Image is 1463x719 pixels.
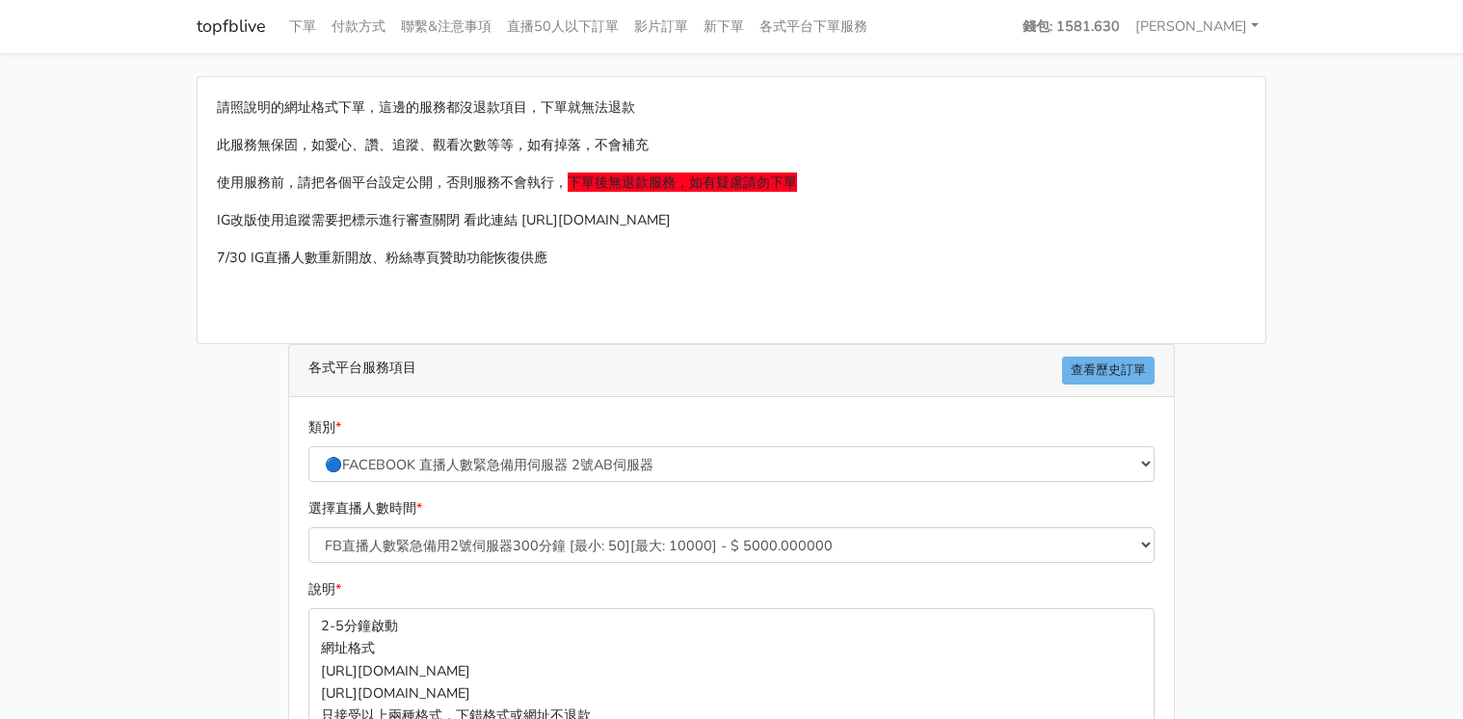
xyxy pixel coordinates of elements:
[308,578,341,600] label: 說明
[696,8,752,45] a: 新下單
[752,8,875,45] a: 各式平台下單服務
[626,8,696,45] a: 影片訂單
[289,345,1174,397] div: 各式平台服務項目
[568,173,797,192] span: 下單後無退款服務，如有疑慮請勿下單
[217,134,1246,156] p: 此服務無保固，如愛心、讚、追蹤、觀看次數等等，如有掉落，不會補充
[393,8,499,45] a: 聯繫&注意事項
[217,96,1246,119] p: 請照說明的網址格式下單，這邊的服務都沒退款項目，下單就無法退款
[217,209,1246,231] p: IG改版使用追蹤需要把標示進行審查關閉 看此連結 [URL][DOMAIN_NAME]
[217,247,1246,269] p: 7/30 IG直播人數重新開放、粉絲專頁贊助功能恢復供應
[217,172,1246,194] p: 使用服務前，請把各個平台設定公開，否則服務不會執行，
[197,8,266,45] a: topfblive
[1015,8,1128,45] a: 錢包: 1581.630
[308,416,341,439] label: 類別
[499,8,626,45] a: 直播50人以下訂單
[1023,16,1120,36] strong: 錢包: 1581.630
[324,8,393,45] a: 付款方式
[1128,8,1266,45] a: [PERSON_NAME]
[1062,357,1155,385] a: 查看歷史訂單
[281,8,324,45] a: 下單
[308,497,422,519] label: 選擇直播人數時間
